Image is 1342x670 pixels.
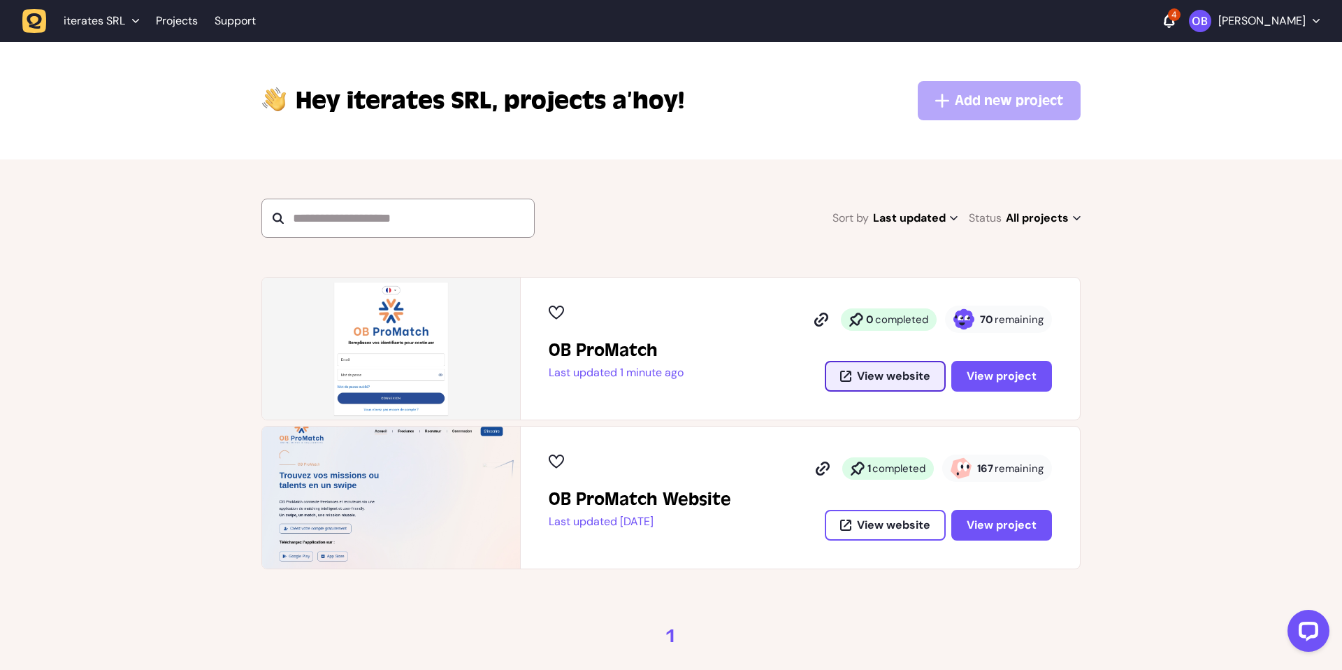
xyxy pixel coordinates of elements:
[872,462,925,476] span: completed
[980,313,993,327] strong: 70
[549,366,684,380] p: Last updated 1 minute ago
[549,515,731,529] p: Last updated [DATE]
[951,510,1052,541] button: View project
[64,14,125,28] span: iterates SRL
[1168,8,1181,21] div: 4
[832,208,869,228] span: Sort by
[967,369,1037,383] span: View project
[261,84,287,113] img: hi-hand
[1189,10,1211,32] img: Oussama Bahassou
[825,510,946,541] button: View website
[857,371,930,382] span: View website
[1218,14,1306,28] p: [PERSON_NAME]
[296,84,684,117] p: projects a’hoy!
[875,313,928,327] span: completed
[262,278,520,420] img: OB ProMatch
[825,361,946,392] button: View website
[951,361,1052,392] button: View project
[918,81,1081,120] button: Add new project
[1189,10,1320,32] button: [PERSON_NAME]
[873,208,958,228] span: Last updated
[995,313,1044,327] span: remaining
[995,462,1044,476] span: remaining
[1276,604,1335,663] iframe: LiveChat chat widget
[665,625,677,648] a: 1
[866,313,874,327] strong: 0
[549,339,684,362] h2: OB ProMatch
[857,520,930,531] span: View website
[156,8,198,34] a: Projects
[867,462,871,476] strong: 1
[969,208,1002,228] span: Status
[955,91,1063,111] span: Add new project
[22,8,147,34] button: iterates SRL
[977,462,993,476] strong: 167
[549,488,731,511] h2: OB ProMatch Website
[967,518,1037,532] span: View project
[215,14,256,28] a: Support
[296,84,498,117] span: iterates SRL
[1006,208,1081,228] span: All projects
[262,427,520,569] img: OB ProMatch Website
